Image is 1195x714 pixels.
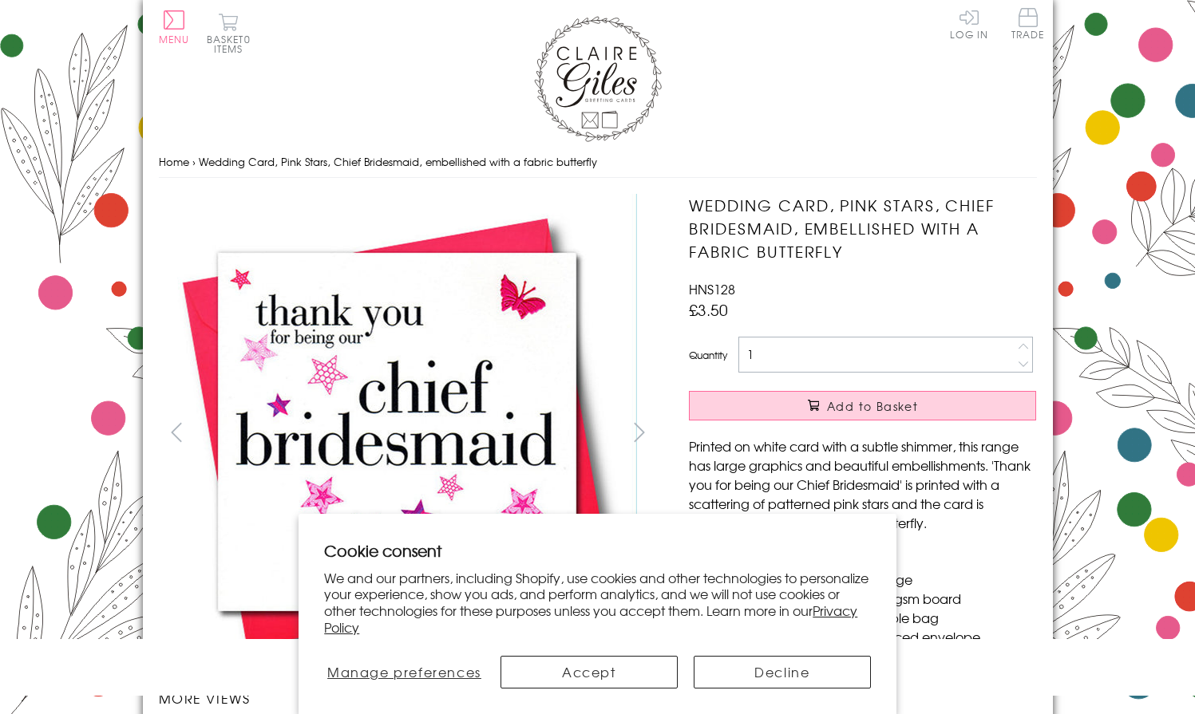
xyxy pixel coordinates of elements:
span: › [192,154,196,169]
span: Wedding Card, Pink Stars, Chief Bridesmaid, embellished with a fabric butterfly [199,154,597,169]
h1: Wedding Card, Pink Stars, Chief Bridesmaid, embellished with a fabric butterfly [689,194,1036,262]
img: Wedding Card, Pink Stars, Chief Bridesmaid, embellished with a fabric butterfly [657,194,1136,673]
nav: breadcrumbs [159,146,1037,179]
span: 0 items [214,32,251,56]
button: Add to Basket [689,391,1036,420]
h3: More views [159,688,658,708]
button: Menu [159,10,190,44]
img: Wedding Card, Pink Stars, Chief Bridesmaid, embellished with a fabric butterfly [158,194,637,672]
span: Menu [159,32,190,46]
button: prev [159,414,195,450]
a: Privacy Policy [324,601,857,637]
button: Manage preferences [324,656,484,688]
span: HNS128 [689,279,735,298]
a: Log In [950,8,988,39]
label: Quantity [689,348,727,362]
span: Trade [1011,8,1045,39]
button: Decline [694,656,871,688]
p: Printed on white card with a subtle shimmer, this range has large graphics and beautiful embellis... [689,436,1036,532]
span: Add to Basket [827,398,918,414]
h2: Cookie consent [324,539,871,562]
button: next [621,414,657,450]
p: We and our partners, including Shopify, use cookies and other technologies to personalize your ex... [324,570,871,636]
button: Basket0 items [207,13,251,53]
span: £3.50 [689,298,728,321]
a: Trade [1011,8,1045,42]
a: Home [159,154,189,169]
button: Accept [501,656,678,688]
span: Manage preferences [327,662,481,681]
img: Claire Giles Greetings Cards [534,16,662,142]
